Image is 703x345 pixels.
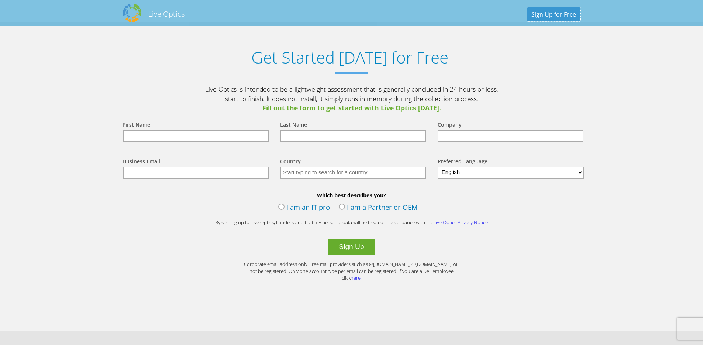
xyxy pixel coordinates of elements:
[328,239,375,255] button: Sign Up
[527,7,580,21] a: Sign Up for Free
[438,121,462,130] label: Company
[438,158,487,167] label: Preferred Language
[339,202,418,214] label: I am a Partner or OEM
[204,103,499,113] span: Fill out the form to get started with Live Optics [DATE].
[433,219,488,226] a: Live Optics Privacy Notice
[280,121,307,130] label: Last Name
[204,219,499,226] p: By signing up to Live Optics, I understand that my personal data will be treated in accordance wi...
[123,158,160,167] label: Business Email
[278,202,330,214] label: I am an IT pro
[123,4,141,22] img: Dell Dpack
[241,261,462,281] p: Corporate email address only. Free mail providers such as @[DOMAIN_NAME], @[DOMAIN_NAME] will not...
[116,48,584,67] h1: Get Started [DATE] for Free
[280,158,301,167] label: Country
[351,274,361,281] a: here
[116,192,588,199] b: Which best describes you?
[280,167,426,179] input: Start typing to search for a country
[123,121,150,130] label: First Name
[148,9,185,19] h2: Live Optics
[204,85,499,113] p: Live Optics is intended to be a lightweight assessment that is generally concluded in 24 hours or...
